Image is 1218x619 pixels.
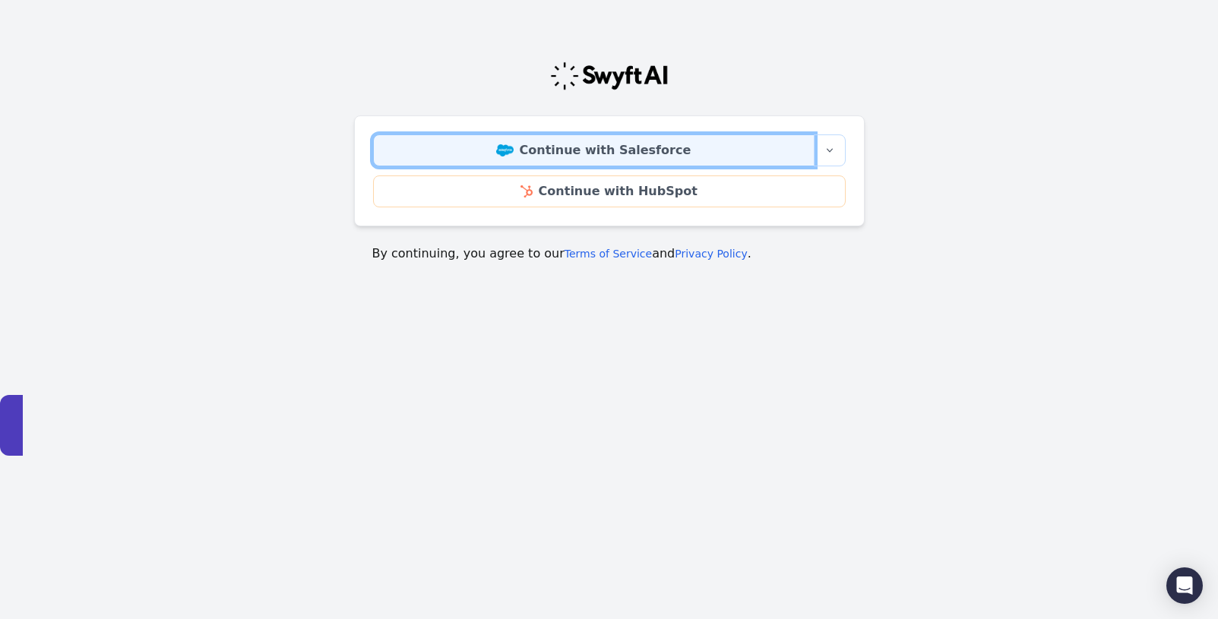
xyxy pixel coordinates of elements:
img: Swyft Logo [549,61,669,91]
img: HubSpot [520,185,532,197]
a: Terms of Service [565,248,652,260]
a: Continue with Salesforce [373,134,815,166]
div: Open Intercom Messenger [1166,567,1203,604]
img: Salesforce [496,144,514,156]
p: By continuing, you agree to our and . [372,245,846,263]
a: Privacy Policy [675,248,747,260]
a: Continue with HubSpot [373,175,846,207]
